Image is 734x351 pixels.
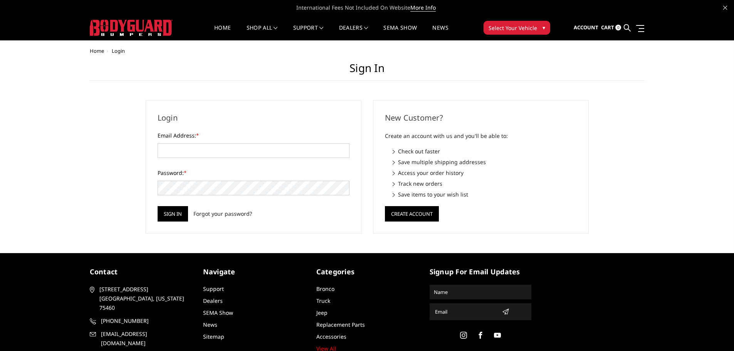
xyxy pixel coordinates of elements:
[383,25,417,40] a: SEMA Show
[99,285,189,312] span: [STREET_ADDRESS] [GEOGRAPHIC_DATA], [US_STATE] 75460
[203,309,233,316] a: SEMA Show
[574,17,598,38] a: Account
[203,333,224,340] a: Sitemap
[112,47,125,54] span: Login
[90,316,191,326] a: [PHONE_NUMBER]
[101,316,190,326] span: [PHONE_NUMBER]
[90,47,104,54] a: Home
[430,267,531,277] h5: signup for email updates
[339,25,368,40] a: Dealers
[203,321,217,328] a: News
[316,309,328,316] a: Jeep
[393,169,577,177] li: Access your order history
[601,17,621,38] a: Cart 0
[203,267,305,277] h5: Navigate
[158,131,349,139] label: Email Address:
[316,333,346,340] a: Accessories
[158,112,349,124] h2: Login
[393,190,577,198] li: Save items to your wish list
[543,24,545,32] span: ▾
[101,329,190,348] span: [EMAIL_ADDRESS][DOMAIN_NAME]
[316,321,365,328] a: Replacement Parts
[90,267,191,277] h5: contact
[203,285,224,292] a: Support
[431,286,530,298] input: Name
[316,297,330,304] a: Truck
[385,209,439,217] a: Create Account
[90,20,173,36] img: BODYGUARD BUMPERS
[316,285,334,292] a: Bronco
[193,210,252,218] a: Forgot your password?
[247,25,278,40] a: shop all
[432,25,448,40] a: News
[90,62,645,81] h1: Sign in
[293,25,324,40] a: Support
[393,158,577,166] li: Save multiple shipping addresses
[574,24,598,31] span: Account
[158,169,349,177] label: Password:
[393,147,577,155] li: Check out faster
[385,131,577,141] p: Create an account with us and you'll be able to:
[393,180,577,188] li: Track new orders
[385,206,439,222] button: Create Account
[432,306,499,318] input: Email
[489,24,537,32] span: Select Your Vehicle
[158,206,188,222] input: Sign in
[203,297,223,304] a: Dealers
[615,25,621,30] span: 0
[316,267,418,277] h5: Categories
[90,329,191,348] a: [EMAIL_ADDRESS][DOMAIN_NAME]
[601,24,614,31] span: Cart
[214,25,231,40] a: Home
[484,21,550,35] button: Select Your Vehicle
[385,112,577,124] h2: New Customer?
[410,4,436,12] a: More Info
